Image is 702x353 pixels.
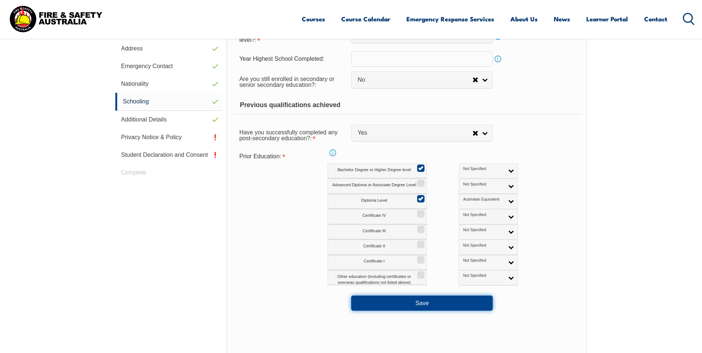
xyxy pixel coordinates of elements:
[115,111,223,128] a: Additional Details
[463,212,504,218] span: Not Specified
[328,179,427,194] label: Advanced Diploma or Associate Degree Level
[328,194,427,209] label: Diploma Level
[463,197,504,202] span: Australian Equivalent
[357,76,472,84] span: No
[463,258,504,263] span: Not Specified
[493,54,503,64] a: Info
[554,9,570,29] a: News
[463,243,504,248] span: Not Specified
[328,148,338,158] a: Info
[463,227,504,233] span: Not Specified
[239,129,338,141] span: Have you successfully completed any post-secondary education?:
[328,255,427,270] label: Certificate I
[328,225,427,240] label: Certificate III
[115,93,223,111] a: Schooling
[115,128,223,146] a: Privacy Notice & Policy
[328,209,427,224] label: Certificate IV
[351,51,493,67] input: YYYY
[233,52,351,66] div: Year Highest School Completed:
[233,96,580,114] div: Previous qualifications achieved
[406,9,494,29] a: Emergency Response Services
[302,9,325,29] a: Courses
[115,75,223,93] a: Nationality
[328,270,427,285] label: Other education (including certificates or overseas qualifications not listed above)
[510,9,538,29] a: About Us
[233,149,351,163] div: Prior Education is required.
[328,240,427,255] label: Certificate II
[233,124,351,145] div: Have you successfully completed any post-secondary education? is required.
[586,9,628,29] a: Learner Portal
[115,40,223,57] a: Address
[239,76,334,88] span: Are you still enrolled in secondary or senior secondary education?:
[351,296,493,310] button: Save
[463,166,504,172] span: Not Specified
[644,9,667,29] a: Contact
[463,182,504,187] span: Not Specified
[357,129,472,137] span: Yes
[463,273,504,278] span: Not Specified
[115,146,223,164] a: Student Declaration and Consent
[341,9,390,29] a: Course Calendar
[115,57,223,75] a: Emergency Contact
[328,163,427,179] label: Bachelor Degree or Higher Degree level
